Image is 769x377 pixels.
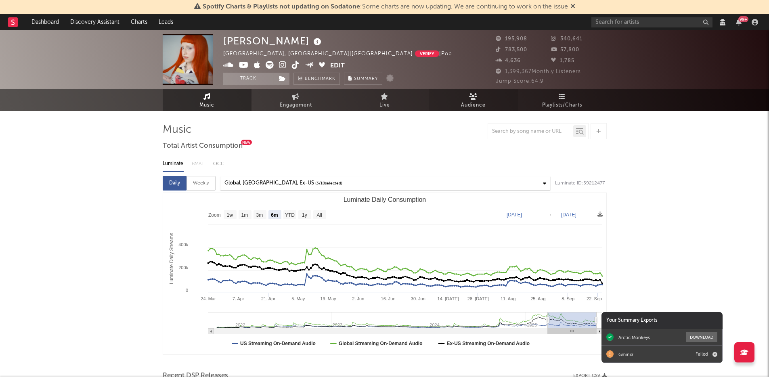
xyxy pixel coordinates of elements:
text: 21. Apr [261,296,275,301]
text: 25. Aug [530,296,545,301]
div: Daily [163,176,186,191]
div: 99 + [738,16,748,22]
text: [DATE] [507,212,522,218]
span: 4,636 [496,58,521,63]
input: Search for artists [591,17,712,27]
span: 783,500 [496,47,527,52]
a: Benchmark [293,73,340,85]
text: 7. Apr [232,296,244,301]
button: Summary [344,73,382,85]
text: 30. Jun [411,296,425,301]
text: Global Streaming On-Demand Audio [338,341,422,346]
text: Zoom [208,212,221,218]
input: Search by song name or URL [488,128,573,135]
span: Jump Score: 64.9 [496,79,544,84]
span: 1,399,367 Monthly Listeners [496,69,581,74]
span: 57,800 [551,47,579,52]
span: Benchmark [305,74,335,84]
text: 1m [241,212,248,218]
text: 24. Mar [201,296,216,301]
text: Luminate Daily Consumption [343,196,426,203]
span: Spotify Charts & Playlists not updating on Sodatone [203,4,360,10]
span: : Some charts are now updating. We are continuing to work on the issue [203,4,568,10]
span: Music [199,101,214,110]
span: Total Artist Consumption [163,141,243,151]
div: Weekly [186,176,216,191]
div: Gminxr [618,352,633,357]
text: → [547,212,552,218]
div: Failed [696,352,708,357]
a: Leads [153,14,179,30]
text: YTD [285,212,294,218]
span: Dismiss [570,4,575,10]
a: Engagement [251,89,340,111]
div: Luminate ID: 59212477 [555,178,606,188]
text: 11. Aug [500,296,515,301]
text: US Streaming On-Demand Audio [240,341,316,346]
span: Playlists/Charts [542,101,582,110]
text: Luminate Daily Streams [168,233,174,284]
text: 28. [DATE] [467,296,488,301]
text: [DATE] [561,212,576,218]
div: Your Summary Exports [601,312,723,329]
button: 99+ [736,19,742,25]
span: 1,785 [551,58,574,63]
span: 340,641 [551,36,583,42]
text: 0 [185,288,188,293]
span: Summary [354,77,378,81]
div: [GEOGRAPHIC_DATA], [GEOGRAPHIC_DATA] | [GEOGRAPHIC_DATA] | Pop [223,49,471,59]
text: 6m [271,212,278,218]
a: Live [340,89,429,111]
div: Global, [GEOGRAPHIC_DATA], Ex-US [224,178,314,188]
text: 14. [DATE] [437,296,459,301]
text: Ex-US Streaming On-Demand Audio [446,341,530,346]
text: 8. Sep [562,296,574,301]
div: OCC [213,157,224,171]
button: Verify [415,50,439,57]
span: 195,908 [496,36,527,42]
span: ( 3 / 10 selected) [315,178,342,188]
text: 19. May [320,296,336,301]
text: 16. Jun [381,296,395,301]
button: Track [223,73,274,85]
div: Luminate [163,157,184,171]
text: 1y [302,212,307,218]
text: 200k [178,265,188,270]
span: Audience [461,101,486,110]
text: 22. Sep [587,296,602,301]
a: Music [163,89,251,111]
text: 3m [256,212,263,218]
svg: Luminate Daily Consumption [163,193,606,354]
text: 5. May [291,296,305,301]
button: Download [686,332,717,342]
a: Charts [125,14,153,30]
div: [PERSON_NAME] [223,34,323,48]
div: New [241,140,252,145]
span: Live [379,101,390,110]
a: Audience [429,89,518,111]
text: 1w [226,212,233,218]
button: Edit [330,61,345,71]
a: Dashboard [26,14,65,30]
text: 400k [178,242,188,247]
text: All [316,212,322,218]
span: Engagement [280,101,312,110]
a: Playlists/Charts [518,89,607,111]
a: Discovery Assistant [65,14,125,30]
text: 2. Jun [352,296,364,301]
div: Arctic Monkeys [618,335,650,340]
